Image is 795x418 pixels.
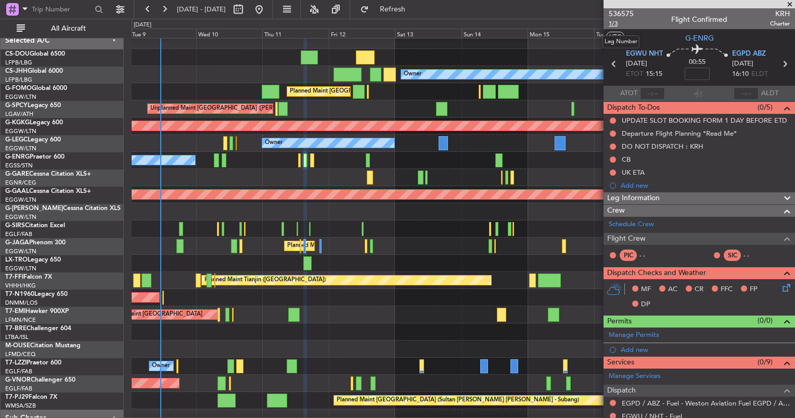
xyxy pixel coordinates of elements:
span: Flight Crew [607,233,646,245]
a: G-VNORChallenger 650 [5,377,75,383]
span: T7-BRE [5,325,27,332]
div: Add new [621,345,790,354]
div: [DATE] [134,21,151,30]
span: T7-EMI [5,308,25,315]
div: Planned Maint [GEOGRAPHIC_DATA] ([GEOGRAPHIC_DATA]) [290,84,454,99]
input: Trip Number [32,2,92,17]
a: EGSS/STN [5,162,33,169]
a: EGGW/LTN [5,213,36,221]
span: Crew [607,205,625,217]
div: Owner [404,67,421,82]
a: VHHH/HKG [5,282,36,290]
span: T7-FFI [5,274,23,280]
span: (0/9) [758,357,773,368]
a: WMSA/SZB [5,402,36,410]
span: FP [750,284,758,295]
div: Add new [621,181,790,190]
span: CR [695,284,703,295]
a: CS-DOUGlobal 6500 [5,51,65,57]
a: EGPD / ABZ - Fuel - Weston Aviation Fuel EGPD / ABZ [622,399,790,408]
a: LFPB/LBG [5,59,32,67]
span: G-JAGA [5,240,29,246]
div: Sun 14 [461,29,528,38]
div: Owner [152,358,170,374]
span: T7-PJ29 [5,394,29,400]
a: Manage Services [609,371,661,382]
span: EGPD ABZ [732,49,766,59]
a: DNMM/LOS [5,299,37,307]
div: Sat 13 [395,29,461,38]
a: Schedule Crew [609,219,654,230]
div: Planned Maint [GEOGRAPHIC_DATA] [103,307,202,322]
span: 1/3 [609,19,634,28]
span: G-[PERSON_NAME] [5,205,63,212]
span: DP [641,299,650,310]
div: PIC [620,250,637,261]
span: FFC [721,284,733,295]
a: T7-PJ29Falcon 7X [5,394,57,400]
a: G-ENRGPraetor 600 [5,154,65,160]
a: T7-LZZIPraetor 600 [5,360,61,366]
div: Leg Number [602,35,639,48]
a: G-[PERSON_NAME]Cessna Citation XLS [5,205,121,212]
span: [DATE] [626,59,647,69]
a: EGNR/CEG [5,179,36,187]
span: ALDT [761,88,778,99]
span: Dispatch [607,385,636,397]
a: EGGW/LTN [5,93,36,101]
div: Planned Maint [GEOGRAPHIC_DATA] (Sultan [PERSON_NAME] [PERSON_NAME] - Subang) [337,393,579,408]
span: Permits [607,316,632,328]
span: G-GAAL [5,188,29,194]
span: ATOT [620,88,637,99]
div: Planned Maint [GEOGRAPHIC_DATA] ([GEOGRAPHIC_DATA]) [287,238,451,254]
span: G-SIRS [5,223,25,229]
span: CS-DOU [5,51,30,57]
span: T7-LZZI [5,360,27,366]
span: G-KGKG [5,120,30,126]
span: Charter [770,19,790,28]
a: EGGW/LTN [5,265,36,272]
span: G-GARE [5,171,29,177]
button: All Aircraft [11,20,113,37]
a: T7-N1960Legacy 650 [5,291,68,297]
a: LFMN/NCE [5,316,36,324]
span: 536575 [609,8,634,19]
a: EGGW/LTN [5,145,36,152]
a: G-KGKGLegacy 600 [5,120,63,126]
div: - - [743,251,767,260]
span: G-ENRG [5,154,30,160]
input: --:-- [640,87,665,100]
span: Services [607,357,634,369]
div: CB [622,155,631,164]
div: Unplanned Maint [GEOGRAPHIC_DATA] ([PERSON_NAME] Intl) [150,101,319,116]
span: 00:55 [689,57,706,68]
a: LTBA/ISL [5,333,29,341]
a: EGGW/LTN [5,247,36,255]
div: Tue 9 [130,29,196,38]
span: Dispatch Checks and Weather [607,267,706,279]
div: Departure Flight Planning *Read Me* [622,129,737,138]
div: Mon 15 [528,29,594,38]
a: T7-BREChallenger 604 [5,325,71,332]
a: M-OUSECitation Mustang [5,343,81,349]
a: CS-JHHGlobal 6000 [5,68,63,74]
a: Manage Permits [609,330,659,341]
span: AC [668,284,677,295]
span: 16:10 [732,69,749,80]
span: G-ENRG [685,33,714,44]
a: G-SPCYLegacy 650 [5,102,61,109]
span: LX-TRO [5,257,28,263]
span: G-SPCY [5,102,28,109]
a: EGGW/LTN [5,196,36,204]
span: G-LEGC [5,137,28,143]
div: Flight Confirmed [671,14,727,25]
div: - - [639,251,663,260]
span: All Aircraft [27,25,110,32]
a: LFPB/LBG [5,76,32,84]
div: Thu 11 [262,29,328,38]
span: KRH [770,8,790,19]
a: LGAV/ATH [5,110,33,118]
a: EGLF/FAB [5,368,32,375]
a: T7-EMIHawker 900XP [5,308,69,315]
div: SIC [724,250,741,261]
